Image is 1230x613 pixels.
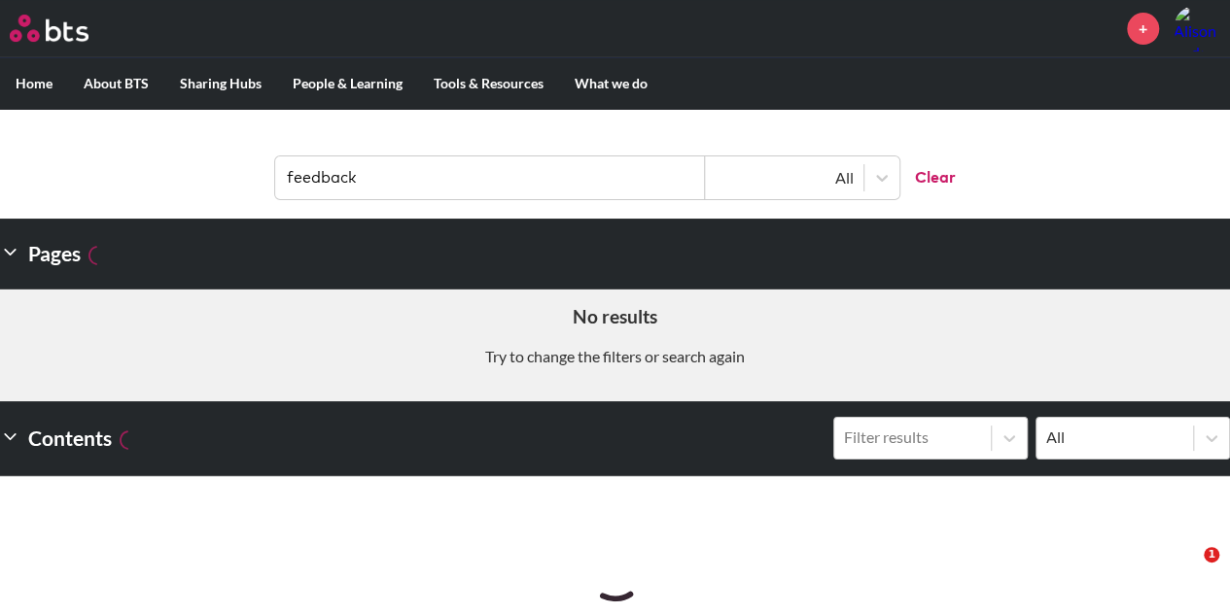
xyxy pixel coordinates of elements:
[164,58,277,109] label: Sharing Hubs
[1174,5,1220,51] a: Profile
[1046,426,1183,448] div: All
[10,15,88,42] img: BTS Logo
[68,58,164,109] label: About BTS
[15,304,1215,330] h5: No results
[844,426,981,448] div: Filter results
[1204,547,1219,562] span: 1
[899,156,956,199] button: Clear
[1127,13,1159,45] a: +
[1174,5,1220,51] img: Alison Ryder
[10,15,124,42] a: Go home
[277,58,418,109] label: People & Learning
[15,346,1215,367] p: Try to change the filters or search again
[275,156,705,199] input: Find contents, pages and demos...
[418,58,559,109] label: Tools & Resources
[715,167,854,188] div: All
[559,58,663,109] label: What we do
[1164,547,1211,594] iframe: Intercom live chat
